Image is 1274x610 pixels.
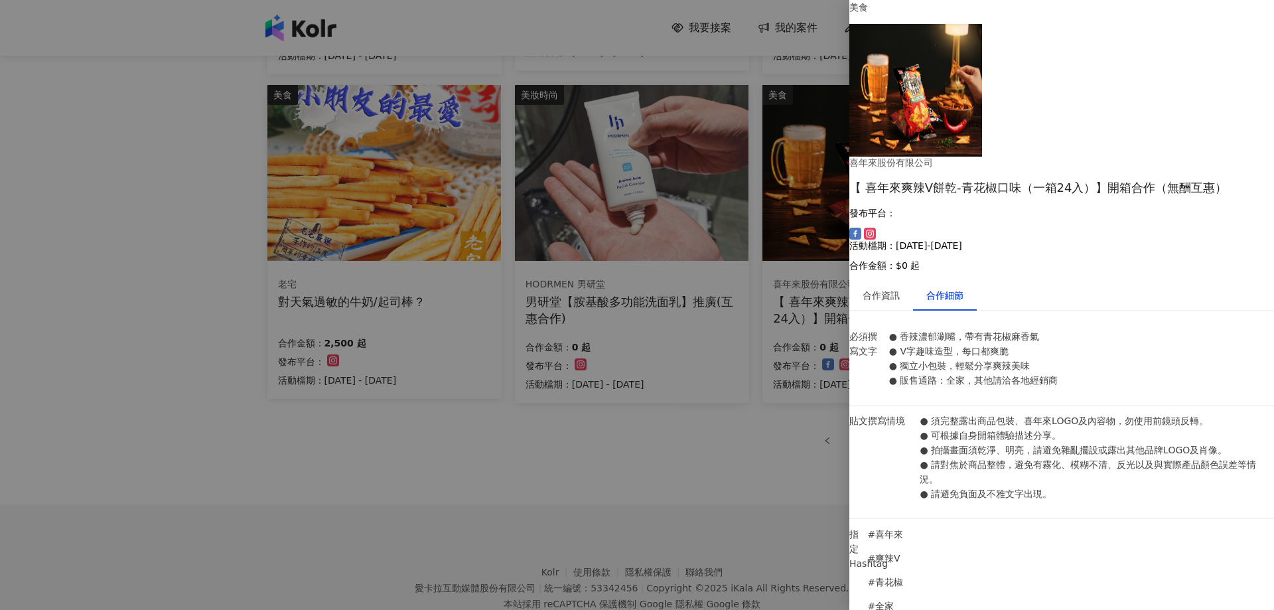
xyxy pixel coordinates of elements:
[920,414,1266,501] p: ● 須完整露出商品包裝、喜年來LOGO及內容物，勿使用前鏡頭反轉。 ● 可根據自身開箱體驗描述分享。 ● 拍攝畫面須乾淨、明亮，請避免雜亂擺設或露出其他品牌LOGO及肖像。 ● 請對焦於商品整體...
[849,329,883,358] p: 必須撰寫文字
[849,527,861,571] p: 指定 Hashtag
[863,288,900,303] div: 合作資訊
[849,208,1274,218] p: 發布平台：
[926,288,963,303] div: 合作細節
[889,329,1081,388] p: ● 香辣濃郁涮嘴，帶有青花椒麻香氣 ● V字趣味造型，每口都爽脆 ● 獨立小包裝，輕鬆分享爽辣美味 ● 販售通路：全家，其他請洽各地經銷商
[849,24,982,157] img: 喜年來爽辣V餅乾-青花椒口味（一箱24入）
[849,157,1062,170] div: 喜年來股份有限公司
[867,551,952,566] p: #爽辣V
[849,260,1274,271] p: 合作金額： $0 起
[849,179,1274,196] div: 【 喜年來爽辣V餅乾-青花椒口味（一箱24入）】開箱合作（無酬互惠）
[849,414,913,428] p: 貼文撰寫情境
[867,575,952,589] p: #青花椒
[849,240,1274,251] p: 活動檔期：[DATE]-[DATE]
[867,527,952,542] p: #喜年來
